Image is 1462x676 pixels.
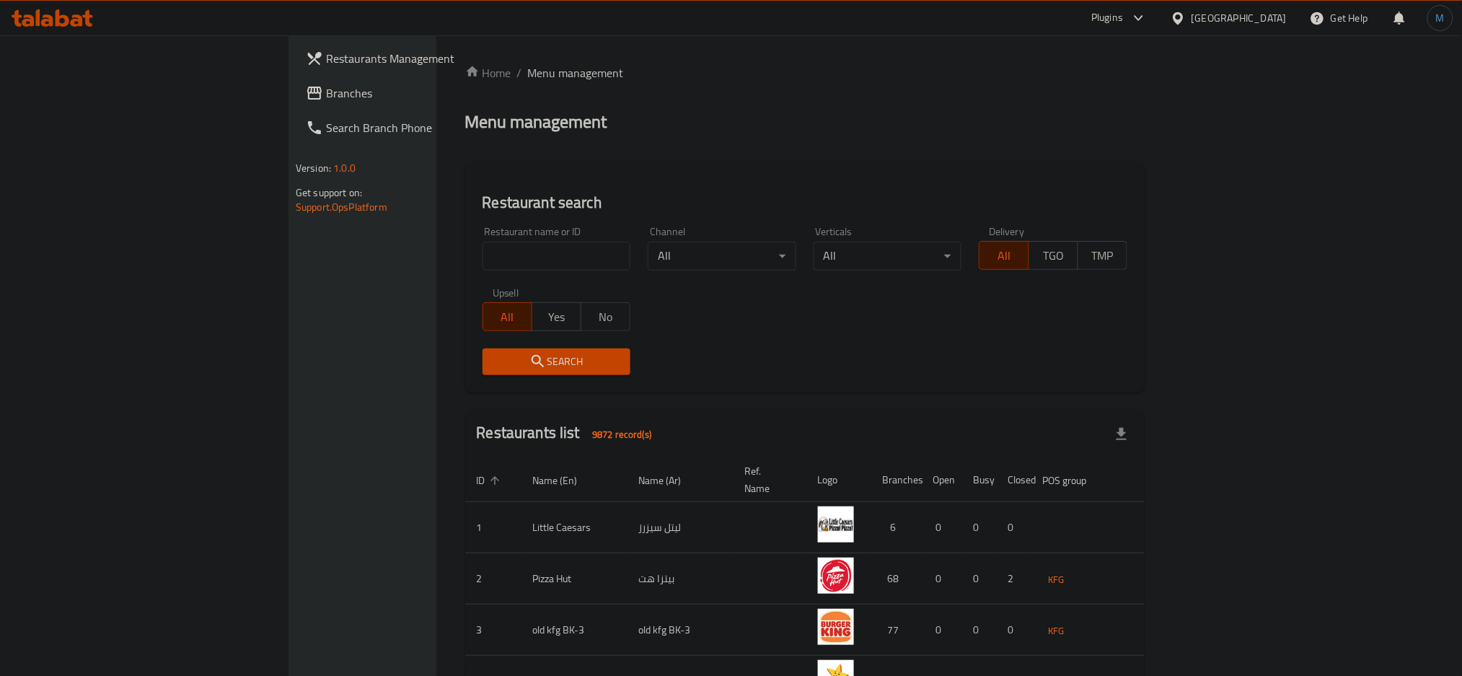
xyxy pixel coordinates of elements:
td: Pizza Hut [521,553,627,605]
td: Little Caesars [521,502,627,553]
td: 77 [871,605,922,656]
span: Search Branch Phone [326,119,521,136]
div: [GEOGRAPHIC_DATA] [1192,10,1287,26]
td: 0 [962,553,997,605]
span: TGO [1035,245,1073,266]
td: 0 [922,553,962,605]
a: Branches [294,76,533,110]
nav: breadcrumb [465,64,1145,82]
span: TMP [1084,245,1122,266]
td: 0 [922,502,962,553]
td: 0 [962,605,997,656]
button: TMP [1078,241,1127,270]
span: All [985,245,1023,266]
div: Plugins [1091,9,1123,27]
h2: Restaurant search [483,192,1127,214]
span: All [489,307,527,328]
a: Search Branch Phone [294,110,533,145]
td: 0 [997,502,1031,553]
img: old kfg BK-3 [818,609,854,645]
span: Name (En) [533,472,596,489]
button: Search [483,348,631,375]
td: old kfg BK-3 [627,605,734,656]
td: 0 [962,502,997,553]
th: Busy [962,458,997,502]
span: Search [494,353,620,371]
button: All [483,302,532,331]
a: Restaurants Management [294,41,533,76]
th: Closed [997,458,1031,502]
span: 9872 record(s) [584,428,660,442]
td: 6 [871,502,922,553]
a: Support.OpsPlatform [296,198,387,216]
span: 1.0.0 [333,159,356,177]
button: Yes [532,302,581,331]
img: Pizza Hut [818,558,854,594]
td: 0 [997,605,1031,656]
input: Search for restaurant name or ID.. [483,242,631,271]
td: 0 [922,605,962,656]
button: No [581,302,630,331]
span: Name (Ar) [639,472,700,489]
span: Version: [296,159,331,177]
span: No [587,307,625,328]
h2: Menu management [465,110,607,133]
span: M [1436,10,1445,26]
span: ID [477,472,504,489]
span: Restaurants Management [326,50,521,67]
span: KFG [1043,571,1070,588]
div: All [648,242,796,271]
button: TGO [1029,241,1078,270]
img: Little Caesars [818,506,854,543]
td: بيتزا هت [627,553,734,605]
span: Get support on: [296,183,362,202]
span: Yes [538,307,576,328]
th: Branches [871,458,922,502]
span: POS group [1043,472,1106,489]
td: old kfg BK-3 [521,605,627,656]
th: Logo [806,458,871,502]
td: 2 [997,553,1031,605]
div: Total records count [584,423,660,446]
label: Delivery [989,227,1025,237]
div: All [814,242,962,271]
label: Upsell [493,288,519,298]
span: KFG [1043,623,1070,639]
th: Open [922,458,962,502]
td: 68 [871,553,922,605]
span: Branches [326,84,521,102]
div: Export file [1104,417,1139,452]
td: ليتل سيزرز [627,502,734,553]
span: Menu management [528,64,624,82]
h2: Restaurants list [477,422,661,446]
span: Ref. Name [745,462,789,497]
button: All [979,241,1029,270]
